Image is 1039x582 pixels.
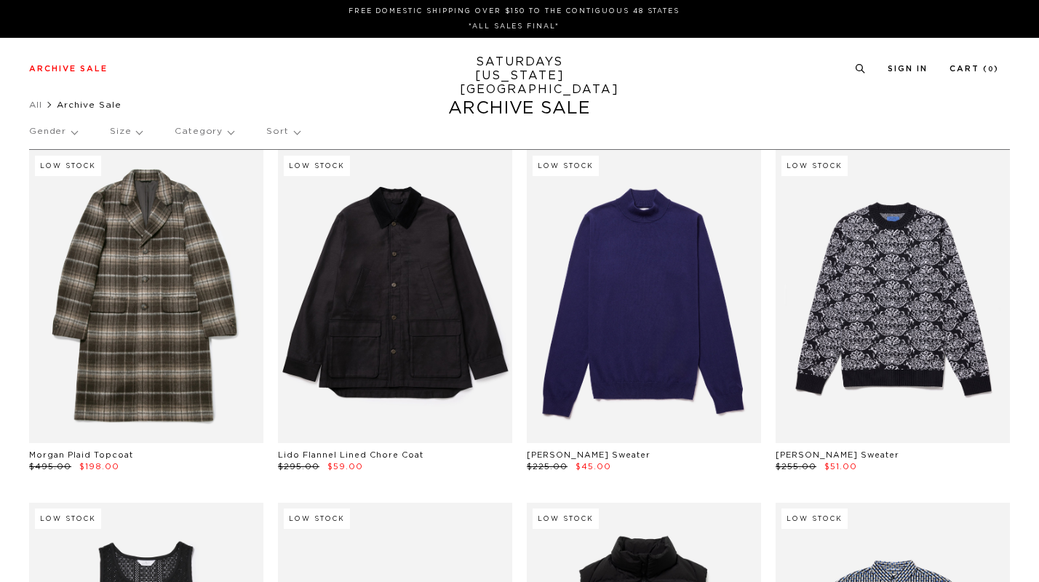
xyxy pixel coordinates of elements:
[527,451,650,459] a: [PERSON_NAME] Sweater
[533,156,599,176] div: Low Stock
[284,509,350,529] div: Low Stock
[35,509,101,529] div: Low Stock
[29,65,108,73] a: Archive Sale
[110,115,142,148] p: Size
[776,451,899,459] a: [PERSON_NAME] Sweater
[527,463,568,471] span: $225.00
[35,156,101,176] div: Low Stock
[35,6,993,17] p: FREE DOMESTIC SHIPPING OVER $150 TO THE CONTIGUOUS 48 STATES
[776,463,816,471] span: $255.00
[950,65,999,73] a: Cart (0)
[576,463,611,471] span: $45.00
[824,463,857,471] span: $51.00
[988,66,994,73] small: 0
[533,509,599,529] div: Low Stock
[29,100,42,109] a: All
[266,115,299,148] p: Sort
[284,156,350,176] div: Low Stock
[460,55,580,97] a: SATURDAYS[US_STATE][GEOGRAPHIC_DATA]
[29,463,71,471] span: $495.00
[29,115,77,148] p: Gender
[79,463,119,471] span: $198.00
[781,509,848,529] div: Low Stock
[57,100,122,109] span: Archive Sale
[175,115,234,148] p: Category
[278,463,319,471] span: $295.00
[888,65,928,73] a: Sign In
[35,21,993,32] p: *ALL SALES FINAL*
[278,451,423,459] a: Lido Flannel Lined Chore Coat
[781,156,848,176] div: Low Stock
[29,451,133,459] a: Morgan Plaid Topcoat
[327,463,363,471] span: $59.00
